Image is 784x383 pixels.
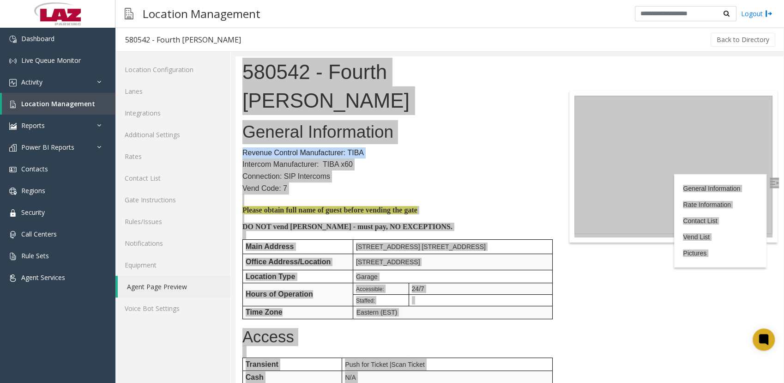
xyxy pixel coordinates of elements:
span: Agent Services [21,273,65,282]
span: Revenue Control Manufacturer: TIBA [7,92,128,100]
span: Time Zone [10,252,47,260]
img: 'icon' [9,166,17,173]
img: 'icon' [9,36,17,43]
a: Notifications [115,232,230,254]
a: Gate Instructions [115,189,230,211]
span: Contacts [21,164,48,173]
span: Staffed: [121,241,139,248]
font: Please obtain full name of guest before vending the gate [7,150,182,158]
a: Voice Bot Settings [115,298,230,319]
a: Vend List [447,177,474,184]
img: 'icon' [9,79,17,86]
span: Dashboard [21,34,54,43]
span: Garage [121,217,142,224]
h3: Location Management [138,2,265,25]
img: 'icon' [9,209,17,217]
span: Accessible: [121,230,149,236]
span: Transient [10,304,43,312]
img: 'icon' [9,253,17,260]
img: 'icon' [9,231,17,238]
a: General Information [447,128,505,136]
span: Call Centers [21,230,57,238]
span: Activity [21,78,42,86]
a: Equipment [115,254,230,276]
a: Integrations [115,102,230,124]
span: Office Address/Location [10,201,95,209]
span: Push for Ticket |Scan Ticket [109,304,189,312]
a: Agent Page Preview [118,276,230,298]
img: logout [765,9,772,18]
span: Eastern (EST) [121,252,162,260]
span: Access [7,272,59,289]
span: 24/7 [176,229,189,236]
button: Back to Directory [711,33,775,47]
a: Rules/Issues [115,211,230,232]
span: [STREET_ADDRESS] [121,202,184,209]
span: Cash [10,317,28,325]
span: Location Type [10,216,60,224]
span: Regions [21,186,45,195]
span: Location Management [21,99,95,108]
span: [STREET_ADDRESS] [STREET_ADDRESS] [121,187,250,194]
p: Connection: SIP Intercoms [7,114,313,126]
h1: 580542 - Fourth [PERSON_NAME] [7,1,313,58]
a: Additional Settings [115,124,230,146]
img: Open/Close Sidebar Menu [534,122,543,131]
a: Location Configuration [115,59,230,80]
img: 'icon' [9,274,17,282]
span: Security [21,208,45,217]
a: Pictures [447,193,471,201]
a: Logout [741,9,772,18]
img: 'icon' [9,101,17,108]
span: Rule Sets [21,251,49,260]
p: Intercom Manufacturer: TIBA x60 [7,102,313,114]
img: 'icon' [9,144,17,152]
img: 'icon' [9,188,17,195]
span: Reports [21,121,45,130]
span: N/A [109,317,120,325]
a: Lanes [115,80,230,102]
a: Rates [115,146,230,167]
p: Vend Code: 7 [7,126,313,138]
img: 'icon' [9,122,17,130]
span: Hours of Operation [10,234,78,242]
span: Live Queue Monitor [21,56,81,65]
div: 580542 - Fourth [PERSON_NAME] [125,34,241,46]
h2: General Information [7,64,313,88]
a: Rate Information [447,145,495,152]
span: Power BI Reports [21,143,74,152]
span: DO NOT vend [PERSON_NAME] - must pay, NO EXCEPTIONS. [7,166,217,174]
a: Contact List [447,161,482,168]
span: Main Address [10,186,58,194]
a: Location Management [2,93,115,115]
img: pageIcon [125,2,133,25]
img: 'icon' [9,57,17,65]
a: Contact List [115,167,230,189]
